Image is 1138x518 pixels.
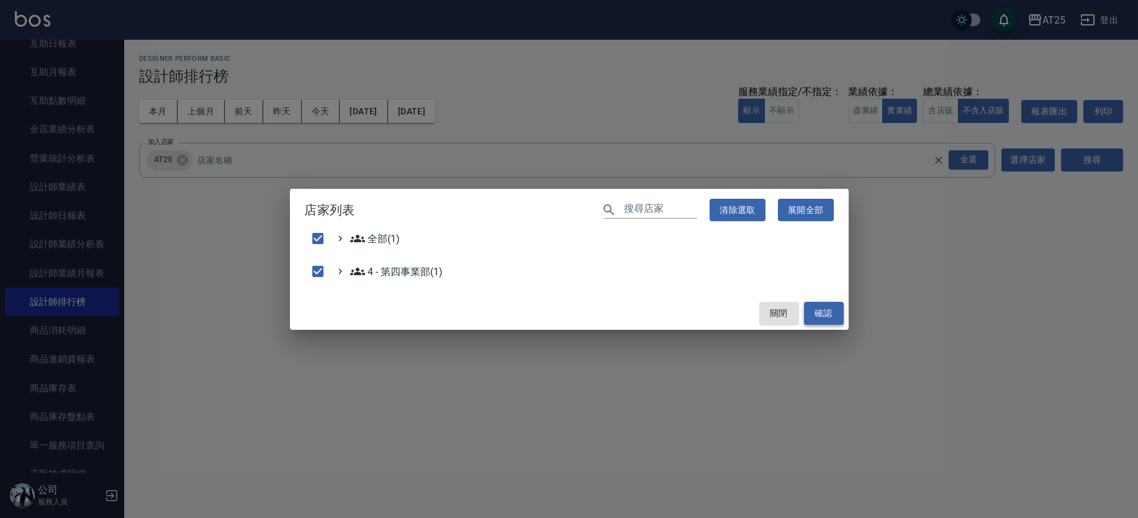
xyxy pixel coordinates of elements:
button: 確認 [804,302,844,325]
button: 展開全部 [778,199,834,222]
h2: 店家列表 [290,189,849,232]
span: 全部(1) [350,231,400,246]
input: 搜尋店家 [624,201,697,219]
button: 清除選取 [710,199,765,222]
span: 4 - 第四事業部(1) [350,264,443,279]
button: 關閉 [759,302,799,325]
